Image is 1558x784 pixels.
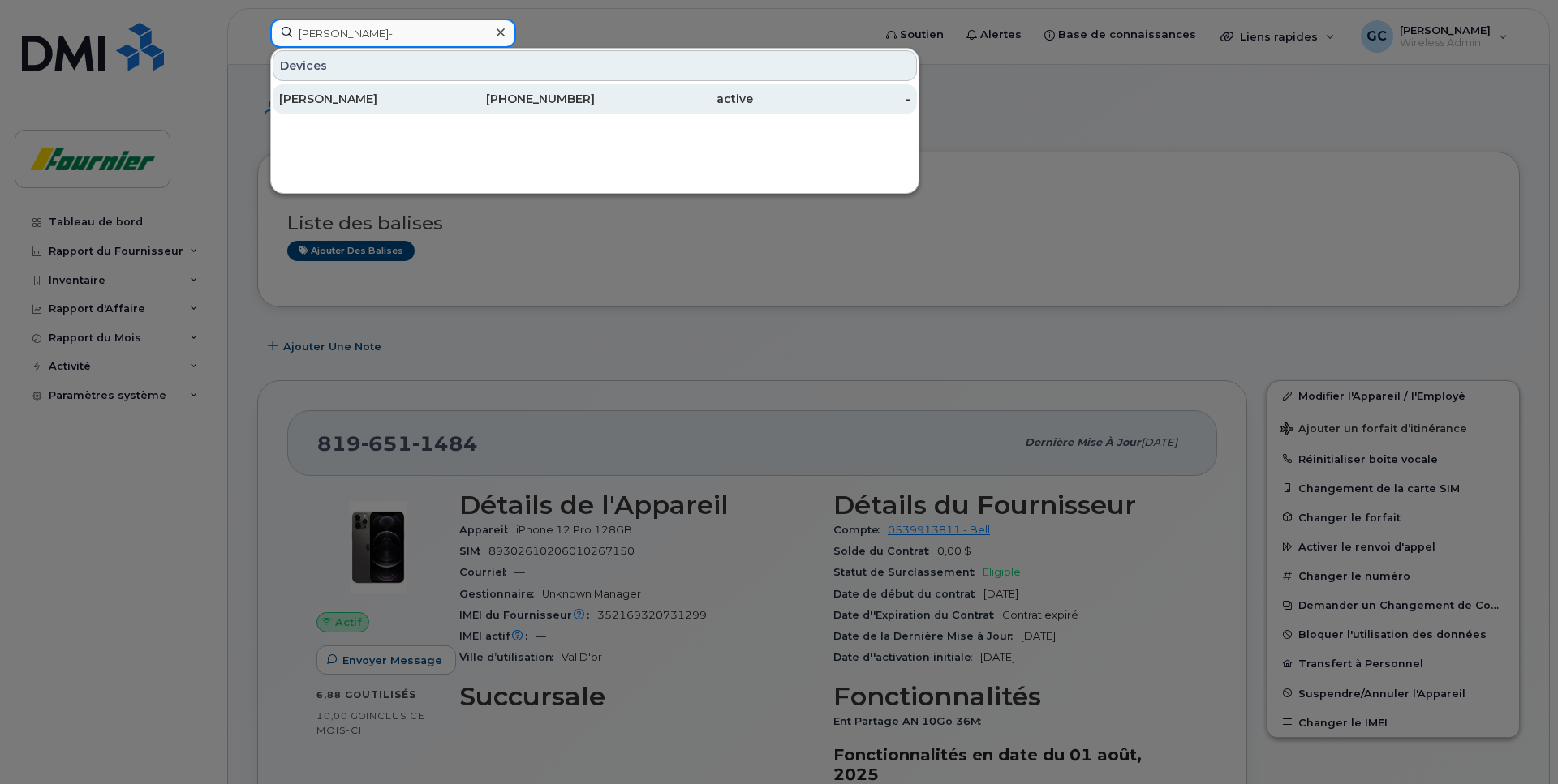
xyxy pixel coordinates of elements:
[279,91,437,107] div: [PERSON_NAME]
[273,50,917,81] div: Devices
[753,91,911,107] div: -
[273,84,917,114] a: [PERSON_NAME][PHONE_NUMBER]active-
[437,91,596,107] div: [PHONE_NUMBER]
[595,91,753,107] div: active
